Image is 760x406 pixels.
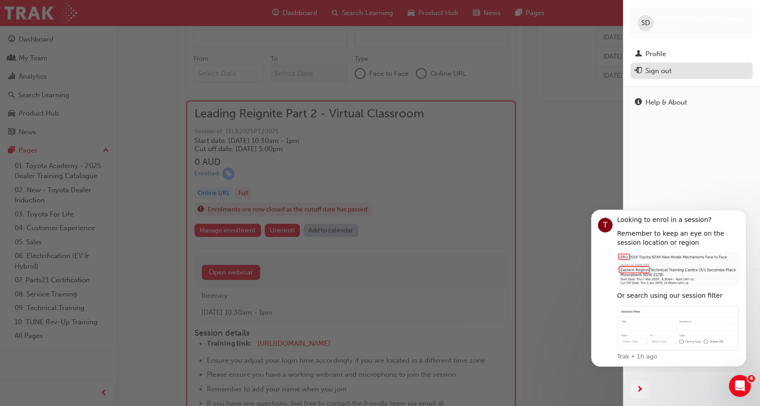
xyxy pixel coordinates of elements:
[645,49,666,59] div: Profile
[635,50,642,58] span: man-icon
[748,375,755,382] span: 4
[645,66,671,76] div: Sign out
[630,46,753,63] a: Profile
[657,23,680,31] span: 632094
[657,15,744,23] span: [PERSON_NAME] Dummett
[636,384,643,395] span: next-icon
[577,201,760,372] iframe: Intercom notifications message
[635,99,642,107] span: info-icon
[645,97,687,108] div: Help & About
[729,375,751,397] iframe: Intercom live chat
[630,94,753,111] a: Help & About
[635,67,642,75] span: exit-icon
[641,18,650,28] span: SD
[630,63,753,79] button: Sign out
